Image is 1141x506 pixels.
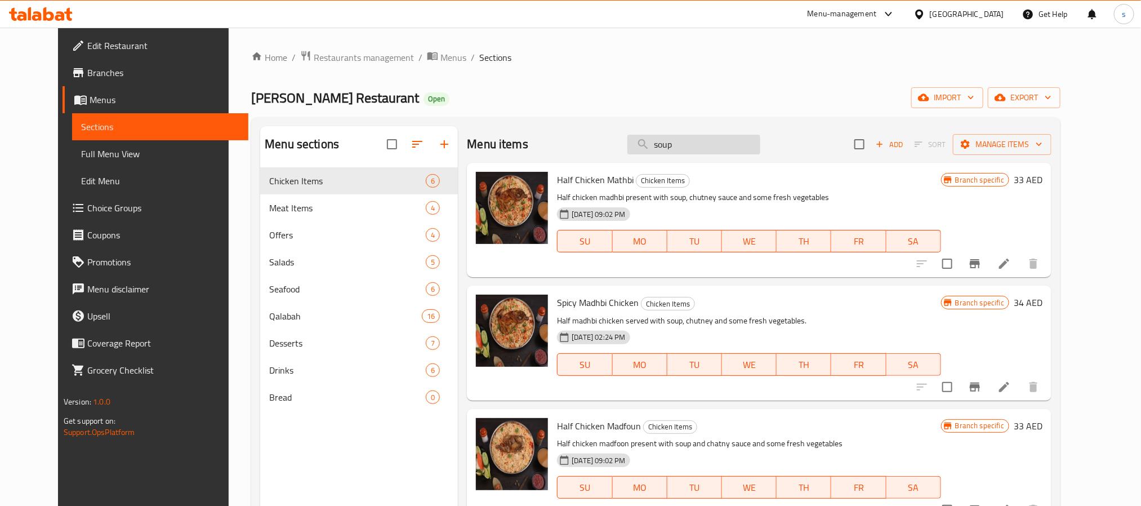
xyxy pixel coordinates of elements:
button: TU [667,476,722,499]
span: FR [836,233,881,250]
span: MO [617,480,663,496]
div: Chicken Items6 [260,167,458,194]
button: Manage items [953,134,1051,155]
span: [DATE] 09:02 PM [567,209,630,220]
div: items [426,390,440,404]
span: Select to update [935,252,959,276]
button: WE [722,476,777,499]
span: TH [781,233,827,250]
div: items [426,228,440,242]
a: Full Menu View [72,140,248,167]
span: 16 [422,311,439,322]
button: MO [613,476,667,499]
span: Select section [848,132,871,156]
img: Half Chicken Mathbi [476,172,548,244]
span: 5 [426,257,439,268]
span: TU [672,233,717,250]
div: Bread0 [260,384,458,411]
a: Edit menu item [997,380,1011,394]
a: Home [251,51,287,64]
div: Chicken Items [636,174,690,188]
button: delete [1020,374,1047,401]
span: Seafood [269,282,426,296]
a: Menus [63,86,248,113]
button: SU [557,476,612,499]
button: SA [886,230,941,252]
span: [DATE] 02:24 PM [567,332,630,343]
span: FR [836,480,881,496]
span: Menu disclaimer [87,282,239,296]
input: search [627,135,760,154]
span: 6 [426,176,439,187]
nav: Menu sections [260,163,458,415]
h6: 33 AED [1014,172,1042,188]
a: Promotions [63,248,248,276]
span: Open [424,94,449,104]
span: Upsell [87,309,239,323]
span: Offers [269,228,426,242]
span: Full Menu View [81,147,239,161]
div: Open [424,92,449,106]
span: Half Chicken Madfoun [557,418,641,434]
span: Qalabah [269,309,422,323]
span: [DATE] 09:02 PM [567,455,630,466]
button: TH [777,230,831,252]
button: Branch-specific-item [961,250,988,277]
span: SU [562,233,608,250]
span: Coverage Report [87,336,239,350]
button: TH [777,476,831,499]
p: Half chicken madhbi present with soup, chutney sauce and some fresh vegetables [557,190,941,205]
span: Desserts [269,336,426,350]
a: Edit Restaurant [63,32,248,59]
button: FR [831,230,886,252]
span: 0 [426,392,439,403]
a: Support.OpsPlatform [64,425,135,440]
div: items [426,363,440,377]
span: Spicy Madhbi Chicken [557,294,639,311]
button: MO [613,230,667,252]
img: Spicy Madhbi Chicken [476,295,548,367]
span: Salads [269,255,426,269]
div: items [426,174,440,188]
span: 4 [426,230,439,241]
span: Edit Restaurant [87,39,239,52]
div: [GEOGRAPHIC_DATA] [930,8,1004,20]
button: FR [831,353,886,376]
span: Manage items [962,137,1042,152]
h6: 34 AED [1014,295,1042,310]
span: Branches [87,66,239,79]
span: TU [672,357,717,373]
span: Chicken Items [269,174,426,188]
li: / [471,51,475,64]
span: MO [617,233,663,250]
div: Chicken Items [641,297,695,310]
a: Choice Groups [63,194,248,221]
button: SA [886,476,941,499]
span: Sections [81,120,239,134]
span: Menus [90,93,239,106]
button: SA [886,353,941,376]
span: 6 [426,284,439,295]
span: Bread [269,390,426,404]
span: Meat Items [269,201,426,215]
div: Desserts7 [260,330,458,357]
h2: Menu items [467,136,528,153]
span: Select to update [935,375,959,399]
a: Upsell [63,303,248,330]
span: import [920,91,974,105]
span: Grocery Checklist [87,363,239,377]
span: Promotions [87,255,239,269]
span: Choice Groups [87,201,239,215]
span: TH [781,357,827,373]
a: Branches [63,59,248,86]
button: WE [722,353,777,376]
li: / [418,51,422,64]
span: SU [562,357,608,373]
span: Chicken Items [644,420,697,433]
span: Branch specific [951,298,1009,308]
span: SA [891,233,937,250]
